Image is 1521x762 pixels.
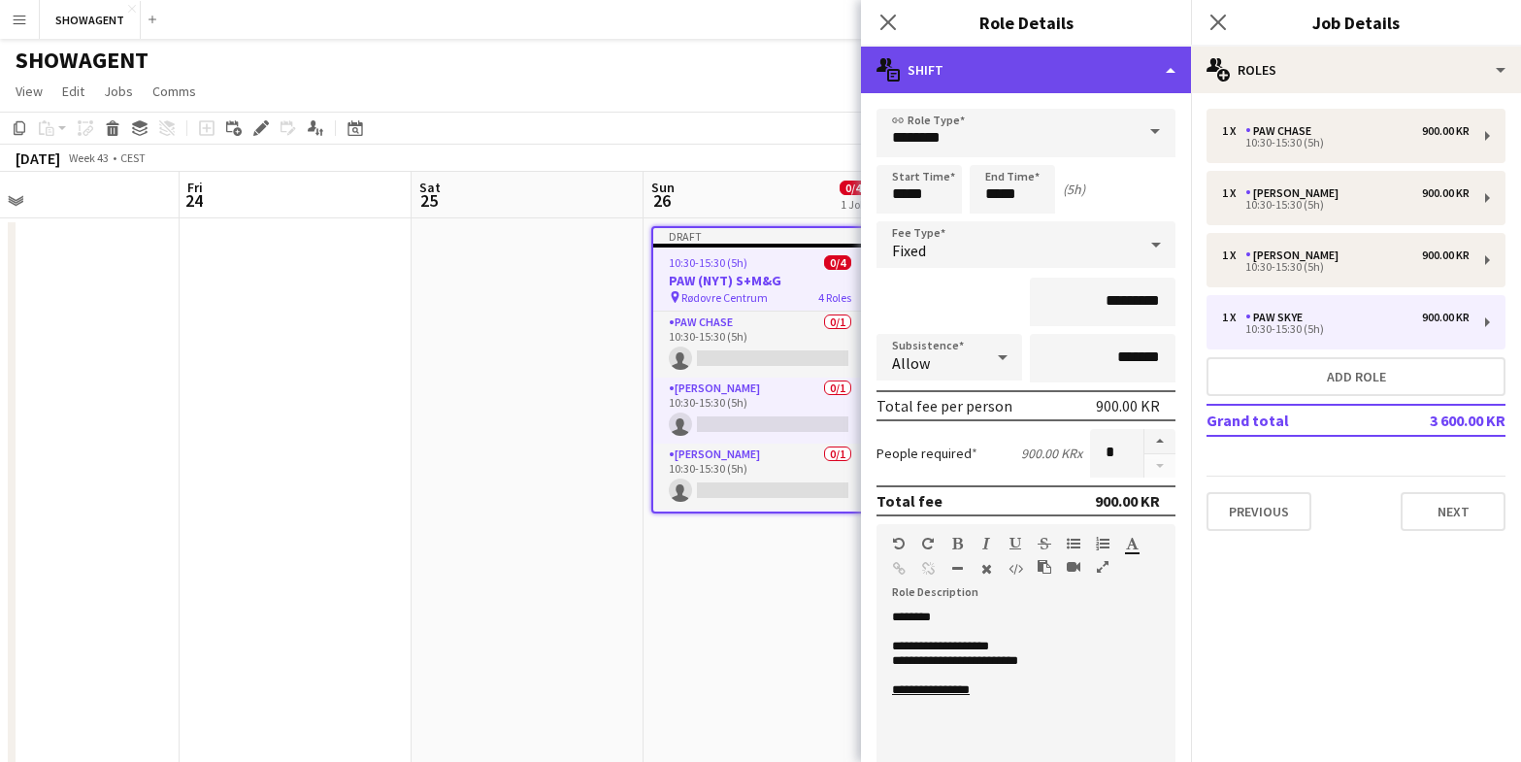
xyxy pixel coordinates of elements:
[1222,186,1245,200] div: 1 x
[818,290,851,305] span: 4 Roles
[1063,181,1085,198] div: (5h)
[892,241,926,260] span: Fixed
[653,510,867,576] app-card-role: PAW SKYE0/1
[419,179,441,196] span: Sat
[861,47,1191,93] div: Shift
[1096,559,1109,575] button: Fullscreen
[1067,559,1080,575] button: Insert video
[892,353,930,373] span: Allow
[979,561,993,577] button: Clear Formatting
[840,181,867,195] span: 0/4
[861,10,1191,35] h3: Role Details
[653,272,867,289] h3: PAW (NYT) S+M&G
[681,290,768,305] span: Rødovre Centrum
[416,189,441,212] span: 25
[1008,561,1022,577] button: HTML Code
[16,46,149,75] h1: SHOWAGENT
[979,536,993,551] button: Italic
[950,536,964,551] button: Bold
[876,445,977,462] label: People required
[1038,559,1051,575] button: Paste as plain text
[152,83,196,100] span: Comms
[1222,311,1245,324] div: 1 x
[120,150,146,165] div: CEST
[1222,248,1245,262] div: 1 x
[653,378,867,444] app-card-role: [PERSON_NAME]0/110:30-15:30 (5h)
[1207,492,1311,531] button: Previous
[841,197,866,212] div: 1 Job
[54,79,92,104] a: Edit
[62,83,84,100] span: Edit
[1038,536,1051,551] button: Strikethrough
[950,561,964,577] button: Horizontal Line
[876,491,942,511] div: Total fee
[653,444,867,510] app-card-role: [PERSON_NAME]0/110:30-15:30 (5h)
[1222,200,1470,210] div: 10:30-15:30 (5h)
[653,312,867,378] app-card-role: PAW CHASE0/110:30-15:30 (5h)
[892,536,906,551] button: Undo
[1008,536,1022,551] button: Underline
[1383,405,1505,436] td: 3 600.00 KR
[1191,47,1521,93] div: Roles
[1067,536,1080,551] button: Unordered List
[104,83,133,100] span: Jobs
[64,150,113,165] span: Week 43
[1245,248,1346,262] div: [PERSON_NAME]
[1021,445,1082,462] div: 900.00 KR x
[669,255,747,270] span: 10:30-15:30 (5h)
[651,226,869,514] app-job-card: Draft10:30-15:30 (5h)0/4PAW (NYT) S+M&G Rødovre Centrum4 RolesPAW CHASE0/110:30-15:30 (5h) [PERSO...
[651,179,675,196] span: Sun
[1401,492,1505,531] button: Next
[40,1,141,39] button: SHOWAGENT
[8,79,50,104] a: View
[876,396,1012,415] div: Total fee per person
[187,179,203,196] span: Fri
[96,79,141,104] a: Jobs
[1245,311,1310,324] div: PAW SKYE
[1245,186,1346,200] div: [PERSON_NAME]
[16,149,60,168] div: [DATE]
[1207,405,1383,436] td: Grand total
[1096,536,1109,551] button: Ordered List
[16,83,43,100] span: View
[921,536,935,551] button: Redo
[1144,429,1175,454] button: Increase
[1422,248,1470,262] div: 900.00 KR
[1422,186,1470,200] div: 900.00 KR
[1096,396,1160,415] div: 900.00 KR
[1191,10,1521,35] h3: Job Details
[648,189,675,212] span: 26
[653,228,867,244] div: Draft
[145,79,204,104] a: Comms
[1222,124,1245,138] div: 1 x
[1222,262,1470,272] div: 10:30-15:30 (5h)
[1422,124,1470,138] div: 900.00 KR
[1222,324,1470,334] div: 10:30-15:30 (5h)
[1245,124,1319,138] div: PAW CHASE
[824,255,851,270] span: 0/4
[1222,138,1470,148] div: 10:30-15:30 (5h)
[1207,357,1505,396] button: Add role
[1095,491,1160,511] div: 900.00 KR
[1422,311,1470,324] div: 900.00 KR
[184,189,203,212] span: 24
[1125,536,1139,551] button: Text Color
